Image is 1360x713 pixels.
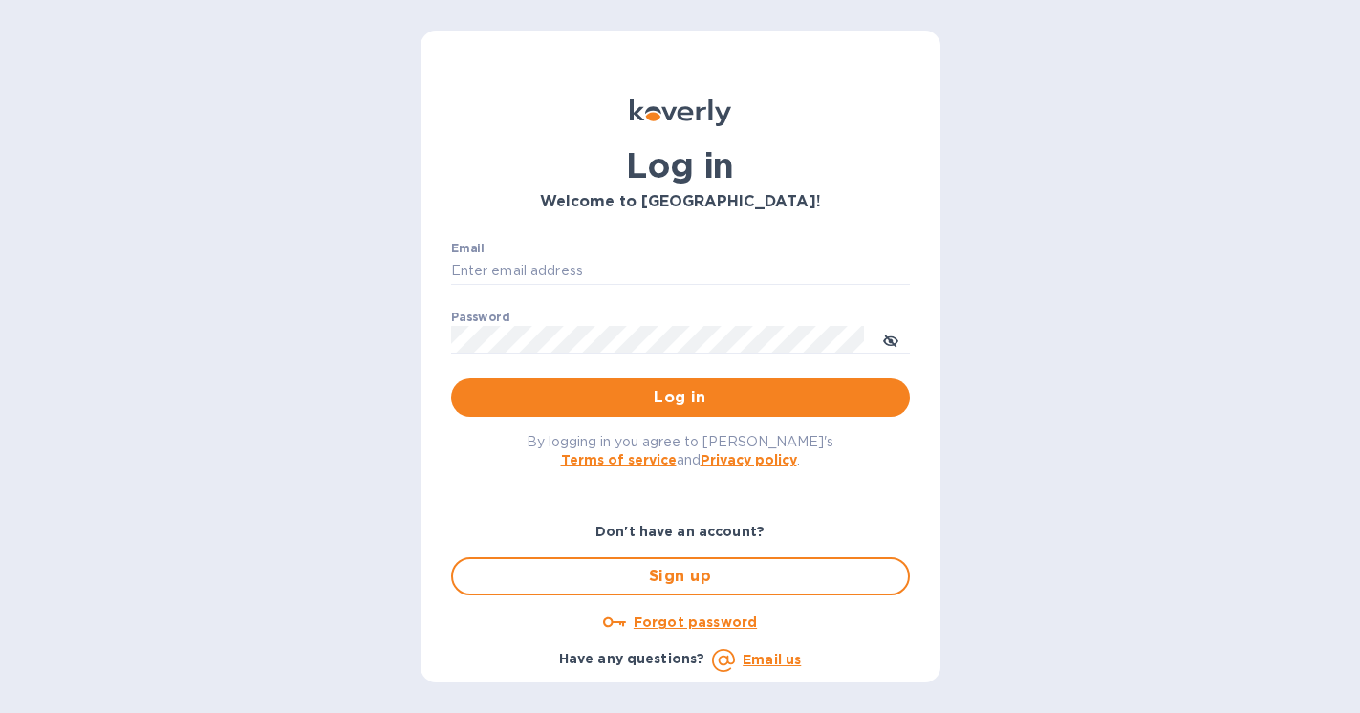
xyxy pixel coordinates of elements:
[559,651,705,666] b: Have any questions?
[451,193,910,211] h3: Welcome to [GEOGRAPHIC_DATA]!
[451,312,509,323] label: Password
[527,434,833,467] span: By logging in you agree to [PERSON_NAME]'s and .
[872,320,910,358] button: toggle password visibility
[701,452,797,467] a: Privacy policy
[451,145,910,185] h1: Log in
[630,99,731,126] img: Koverly
[468,565,893,588] span: Sign up
[561,452,677,467] a: Terms of service
[451,557,910,595] button: Sign up
[466,386,895,409] span: Log in
[743,652,801,667] a: Email us
[451,243,485,254] label: Email
[451,378,910,417] button: Log in
[595,524,765,539] b: Don't have an account?
[451,257,910,286] input: Enter email address
[634,615,757,630] u: Forgot password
